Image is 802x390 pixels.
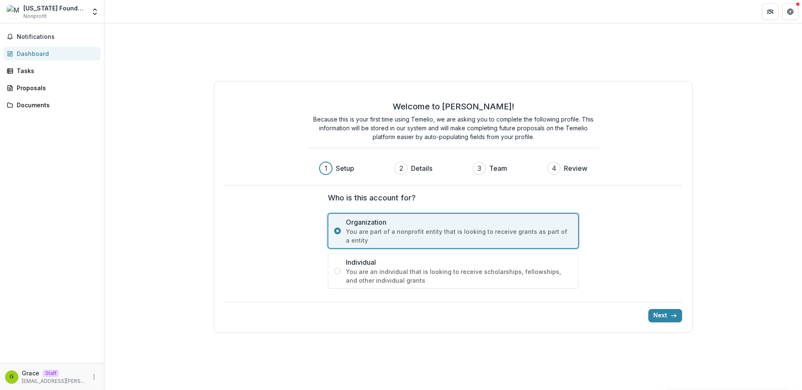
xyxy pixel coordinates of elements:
div: Tasks [17,66,94,75]
a: Dashboard [3,47,101,61]
div: 2 [399,163,403,173]
h3: Team [489,163,507,173]
span: Individual [346,257,572,267]
span: Organization [346,217,572,227]
h3: Review [564,163,587,173]
h3: Setup [336,163,354,173]
span: You are an individual that is looking to receive scholarships, fellowships, and other individual ... [346,267,572,285]
a: Documents [3,98,101,112]
p: Staff [43,370,59,377]
p: Because this is your first time using Temelio, we are asking you to complete the following profil... [307,115,599,141]
a: Proposals [3,81,101,95]
button: Partners [762,3,779,20]
div: 1 [325,163,327,173]
div: Dashboard [17,49,94,58]
p: [EMAIL_ADDRESS][PERSON_NAME][DOMAIN_NAME] [22,377,86,385]
a: Tasks [3,64,101,78]
div: 3 [477,163,481,173]
h3: Details [411,163,432,173]
img: Missouri Foundation for Health [7,5,20,18]
p: Grace [22,369,39,377]
h2: Welcome to [PERSON_NAME]! [393,101,514,111]
div: [US_STATE] Foundation for Health [23,4,86,13]
span: Notifications [17,33,97,41]
span: Nonprofit [23,13,47,20]
div: Grace [10,374,14,380]
button: Next [648,309,682,322]
div: 4 [552,163,556,173]
div: Documents [17,101,94,109]
span: You are part of a nonprofit entity that is looking to receive grants as part of a entity [346,227,572,245]
button: More [89,372,99,382]
button: Notifications [3,30,101,43]
button: Open entity switcher [89,3,101,20]
div: Progress [319,162,587,175]
button: Get Help [782,3,799,20]
label: Who is this account for? [328,192,574,203]
div: Proposals [17,84,94,92]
